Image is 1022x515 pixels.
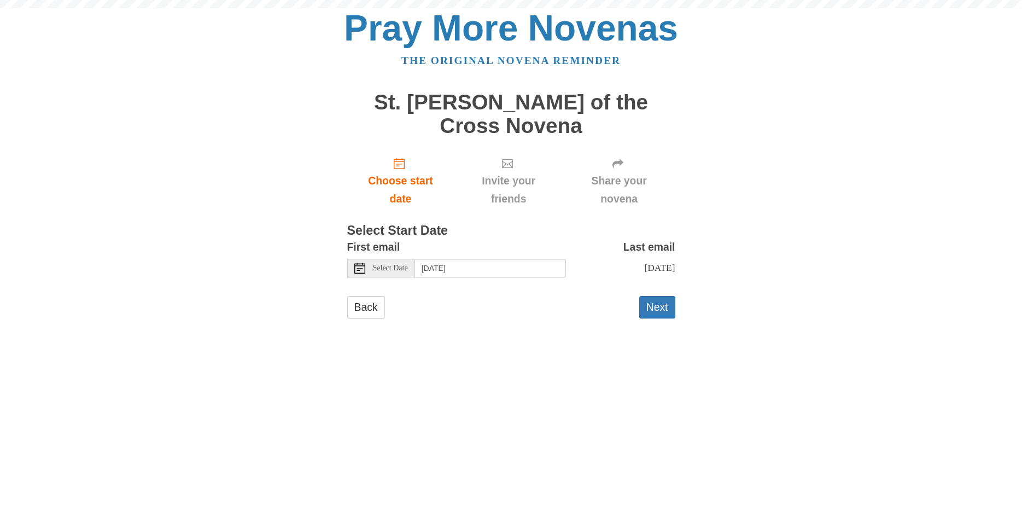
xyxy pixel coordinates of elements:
[358,172,443,208] span: Choose start date
[347,296,385,319] a: Back
[644,262,675,273] span: [DATE]
[401,55,621,66] a: The original novena reminder
[373,264,408,272] span: Select Date
[465,172,552,208] span: Invite your friends
[344,8,678,48] a: Pray More Novenas
[574,172,664,208] span: Share your novena
[347,238,400,256] label: First email
[563,148,675,213] div: Click "Next" to confirm your start date first.
[347,224,675,238] h3: Select Start Date
[347,148,454,213] a: Choose start date
[623,238,675,256] label: Last email
[454,148,563,213] div: Click "Next" to confirm your start date first.
[639,296,675,319] button: Next
[347,91,675,137] h1: St. [PERSON_NAME] of the Cross Novena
